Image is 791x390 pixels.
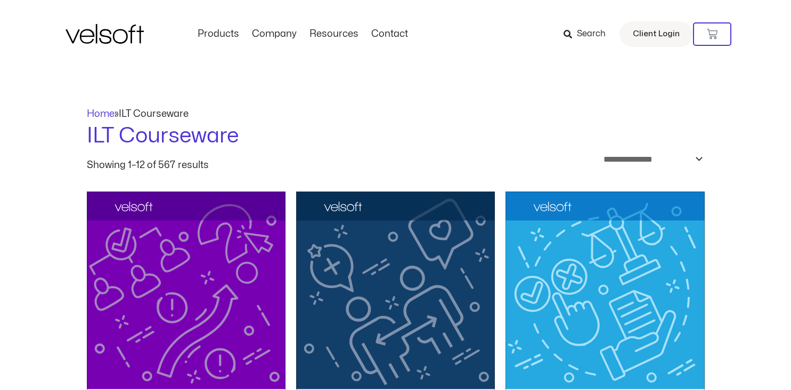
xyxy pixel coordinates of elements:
[66,24,144,44] img: Velsoft Training Materials
[191,28,246,40] a: ProductsMenu Toggle
[87,161,209,170] p: Showing 1–12 of 567 results
[633,27,680,41] span: Client Login
[303,28,365,40] a: ResourcesMenu Toggle
[87,109,189,118] span: »
[119,109,189,118] span: ILT Courseware
[597,151,705,168] select: Shop order
[191,28,414,40] nav: Menu
[577,27,606,41] span: Search
[365,28,414,40] a: ContactMenu Toggle
[619,21,693,47] a: Client Login
[564,25,613,43] a: Search
[87,109,115,118] a: Home
[246,28,303,40] a: CompanyMenu Toggle
[87,121,705,151] h1: ILT Courseware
